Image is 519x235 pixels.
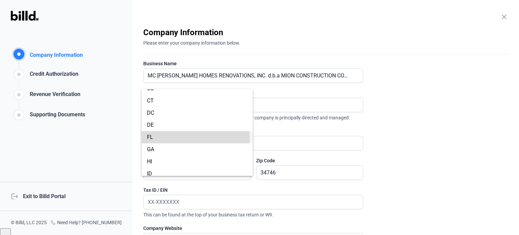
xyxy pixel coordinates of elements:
[147,134,153,140] span: FL
[147,170,152,177] span: ID
[147,110,154,116] span: DC
[147,158,152,165] span: HI
[147,146,154,152] span: GA
[147,122,154,128] span: DE
[147,97,154,104] span: CT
